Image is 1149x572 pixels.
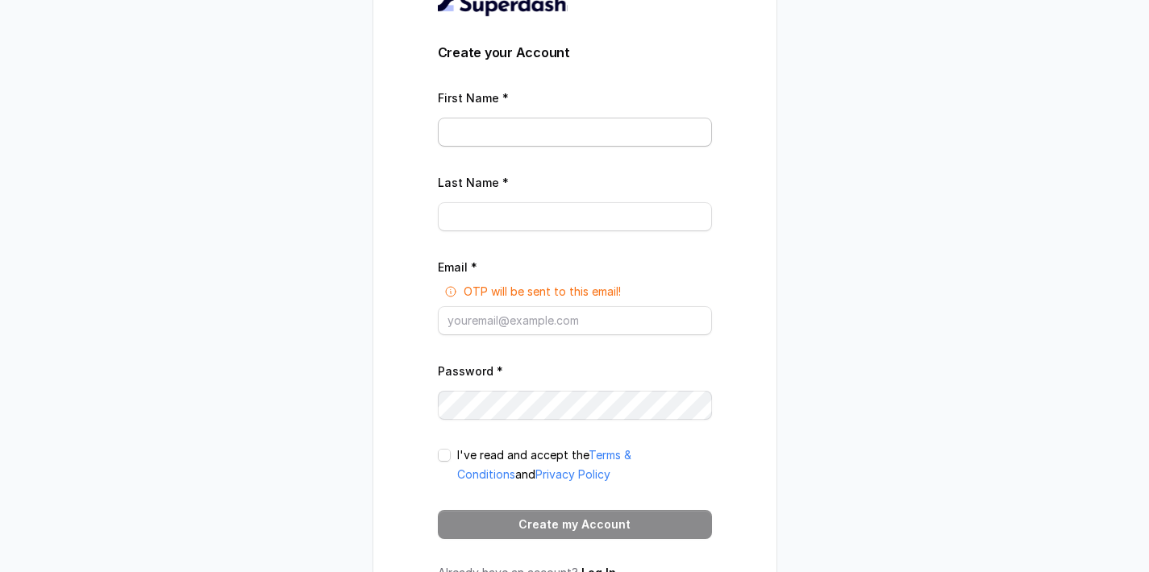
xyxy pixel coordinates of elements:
label: First Name * [438,91,509,105]
label: Password * [438,364,503,378]
a: Privacy Policy [535,467,610,481]
label: Last Name * [438,176,509,189]
p: I've read and accept the and [457,446,712,484]
h3: Create your Account [438,43,712,62]
input: youremail@example.com [438,306,712,335]
label: Email * [438,260,477,274]
button: Create my Account [438,510,712,539]
p: OTP will be sent to this email! [464,284,621,300]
